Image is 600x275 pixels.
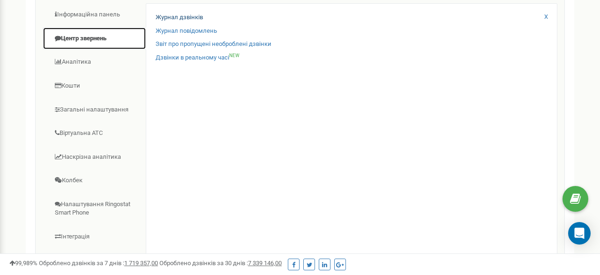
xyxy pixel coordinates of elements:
a: Наскрізна аналітика [43,146,146,169]
a: Колбек [43,169,146,192]
a: Інтеграція [43,225,146,248]
a: Загальні налаштування [43,98,146,121]
a: Інформаційна панель [43,3,146,26]
a: Mini CRM [43,249,146,272]
a: Аналiтика [43,51,146,74]
a: Дзвінки в реальному часіNEW [156,53,240,62]
div: Open Intercom Messenger [568,222,591,245]
a: Віртуальна АТС [43,122,146,145]
span: 99,989% [9,260,37,267]
a: Журнал повідомлень [156,27,217,36]
span: Оброблено дзвінків за 30 днів : [159,260,282,267]
sup: NEW [229,53,240,58]
u: 7 339 146,00 [248,260,282,267]
a: Налаштування Ringostat Smart Phone [43,193,146,224]
span: Оброблено дзвінків за 7 днів : [39,260,158,267]
u: 1 719 357,00 [124,260,158,267]
a: Журнал дзвінків [156,13,203,22]
a: Кошти [43,74,146,97]
a: Звіт про пропущені необроблені дзвінки [156,40,271,49]
a: Центр звернень [43,27,146,50]
a: X [544,13,548,22]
